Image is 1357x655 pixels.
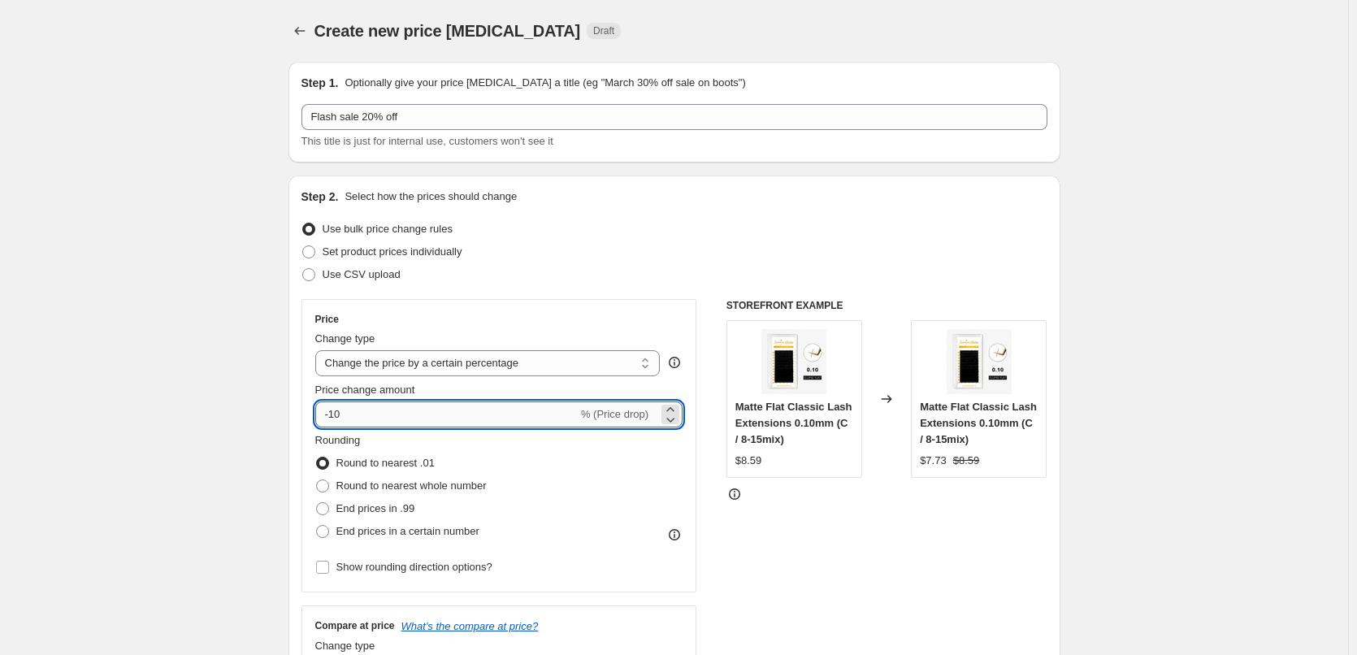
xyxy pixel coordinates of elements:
[315,434,361,446] span: Rounding
[336,457,435,469] span: Round to nearest .01
[301,104,1047,130] input: 30% off holiday sale
[323,268,401,280] span: Use CSV upload
[953,454,980,466] span: $8.59
[288,20,311,42] button: Price change jobs
[336,525,479,537] span: End prices in a certain number
[345,189,517,205] p: Select how the prices should change
[315,401,578,427] input: -15
[336,561,492,573] span: Show rounding direction options?
[345,75,745,91] p: Optionally give your price [MEDICAL_DATA] a title (eg "March 30% off sale on boots")
[666,354,683,371] div: help
[336,479,487,492] span: Round to nearest whole number
[947,329,1012,394] img: matte-flat-classic-lash-extensions-010mm-collection-name-swaniyalashes-9272628_80x.webp
[336,502,415,514] span: End prices in .99
[314,22,581,40] span: Create new price [MEDICAL_DATA]
[581,408,648,420] span: % (Price drop)
[315,332,375,345] span: Change type
[920,454,947,466] span: $7.73
[761,329,826,394] img: matte-flat-classic-lash-extensions-010mm-collection-name-swaniyalashes-9272628_80x.webp
[315,313,339,326] h3: Price
[726,299,1047,312] h6: STOREFRONT EXAMPLE
[301,75,339,91] h2: Step 1.
[323,245,462,258] span: Set product prices individually
[315,640,375,652] span: Change type
[315,384,415,396] span: Price change amount
[315,619,395,632] h3: Compare at price
[735,454,762,466] span: $8.59
[401,620,539,632] button: What's the compare at price?
[920,401,1037,445] span: Matte Flat Classic Lash Extensions 0.10mm (C / 8-15mix)
[301,135,553,147] span: This title is just for internal use, customers won't see it
[735,401,852,445] span: Matte Flat Classic Lash Extensions 0.10mm (C / 8-15mix)
[593,24,614,37] span: Draft
[323,223,453,235] span: Use bulk price change rules
[301,189,339,205] h2: Step 2.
